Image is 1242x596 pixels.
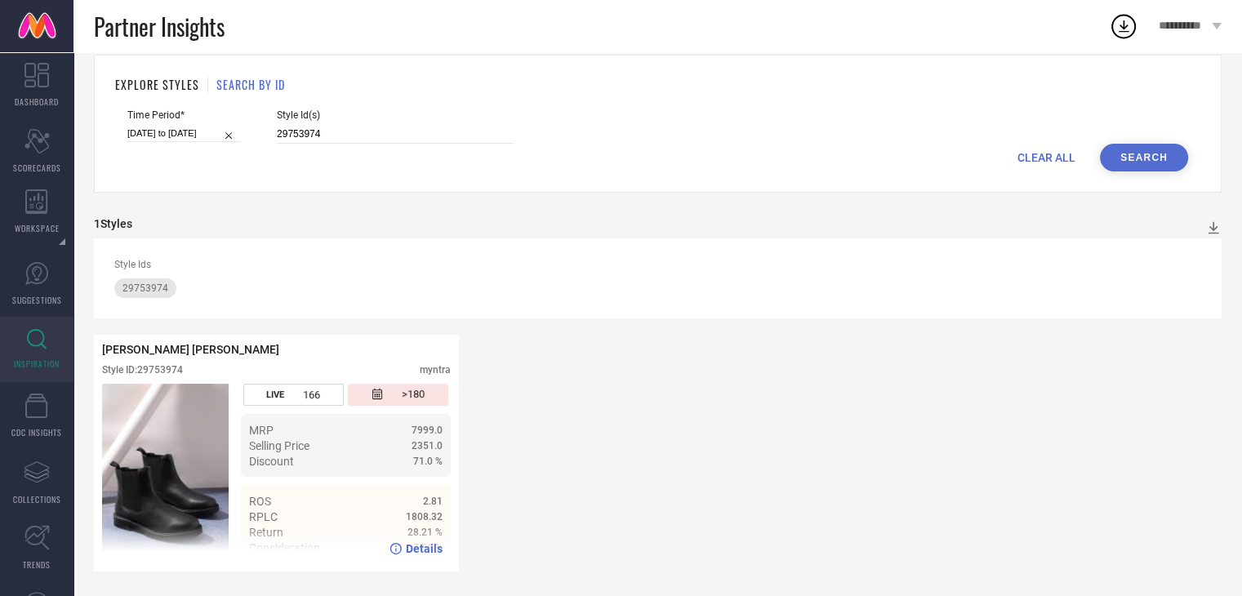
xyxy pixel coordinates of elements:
[1100,144,1188,171] button: Search
[102,384,229,563] img: Style preview image
[114,259,1201,270] div: Style Ids
[94,217,132,230] div: 1 Styles
[23,558,51,571] span: TRENDS
[423,496,443,507] span: 2.81
[122,282,168,294] span: 29753974
[412,440,443,451] span: 2351.0
[102,364,183,376] div: Style ID: 29753974
[303,389,320,401] span: 166
[102,343,279,356] span: [PERSON_NAME] [PERSON_NAME]
[249,495,271,508] span: ROS
[94,10,225,43] span: Partner Insights
[1017,151,1075,164] span: CLEAR ALL
[243,384,344,406] div: Number of days the style has been live on the platform
[11,426,62,438] span: CDC INSIGHTS
[12,294,62,306] span: SUGGESTIONS
[266,389,284,400] span: LIVE
[127,125,240,142] input: Select time period
[420,364,451,376] div: myntra
[348,384,448,406] div: Number of days since the style was first listed on the platform
[15,96,59,108] span: DASHBOARD
[390,542,443,555] a: Details
[13,493,61,505] span: COLLECTIONS
[102,384,229,563] div: Click to view image
[127,109,240,121] span: Time Period*
[15,222,60,234] span: WORKSPACE
[412,425,443,436] span: 7999.0
[249,510,278,523] span: RPLC
[14,358,60,370] span: INSPIRATION
[249,455,294,468] span: Discount
[115,76,199,93] h1: EXPLORE STYLES
[216,76,285,93] h1: SEARCH BY ID
[413,456,443,467] span: 71.0 %
[277,125,514,144] input: Enter comma separated style ids e.g. 12345, 67890
[277,109,514,121] span: Style Id(s)
[249,424,274,437] span: MRP
[1109,11,1138,41] div: Open download list
[402,388,425,402] span: >180
[13,162,61,174] span: SCORECARDS
[249,439,309,452] span: Selling Price
[406,542,443,555] span: Details
[406,511,443,523] span: 1808.32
